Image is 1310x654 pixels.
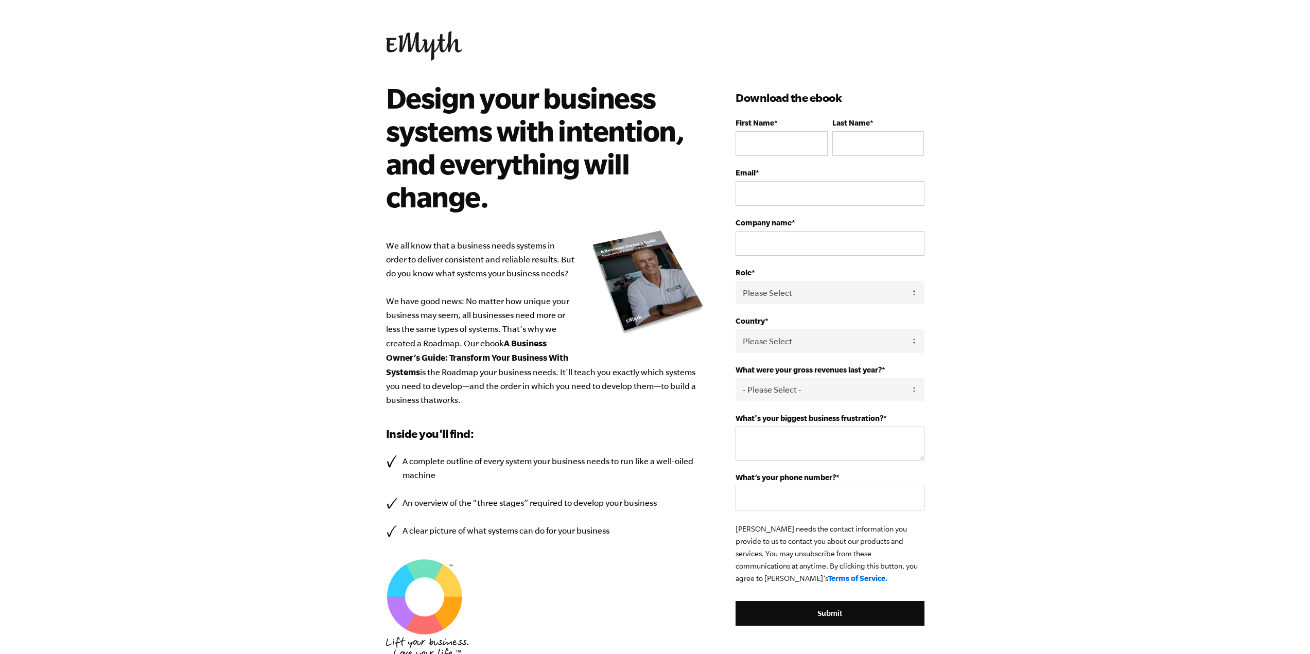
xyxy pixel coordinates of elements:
h2: Design your business systems with intention, and everything will change. [386,81,690,213]
span: Role [736,268,752,277]
img: new_roadmap_cover_093019 [591,229,705,335]
p: We all know that a business needs systems in order to deliver consistent and reliable results. Bu... [386,239,705,407]
span: First Name [736,118,774,127]
li: A complete outline of every system your business needs to run like a well-oiled machine [386,454,705,482]
b: A Business Owner’s Guide: Transform Your Business With Systems [386,338,568,377]
span: What's your biggest business frustration? [736,414,883,422]
h3: Inside you'll find: [386,426,705,442]
p: [PERSON_NAME] needs the contact information you provide to us to contact you about our products a... [736,523,924,585]
span: Company name [736,218,792,227]
img: EMyth SES TM Graphic [386,558,463,635]
h3: Download the ebook [736,90,924,106]
iframe: Chat Widget [1259,605,1310,654]
li: A clear picture of what systems can do for your business [386,524,705,538]
li: An overview of the “three stages” required to develop your business [386,496,705,510]
span: What’s your phone number? [736,473,836,482]
span: What were your gross revenues last year? [736,365,882,374]
span: Email [736,168,756,177]
img: EMyth [386,31,462,61]
em: works [436,395,458,404]
span: Last Name [832,118,870,127]
span: Country [736,316,765,325]
input: Submit [736,601,924,626]
a: Terms of Service. [828,574,888,582]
